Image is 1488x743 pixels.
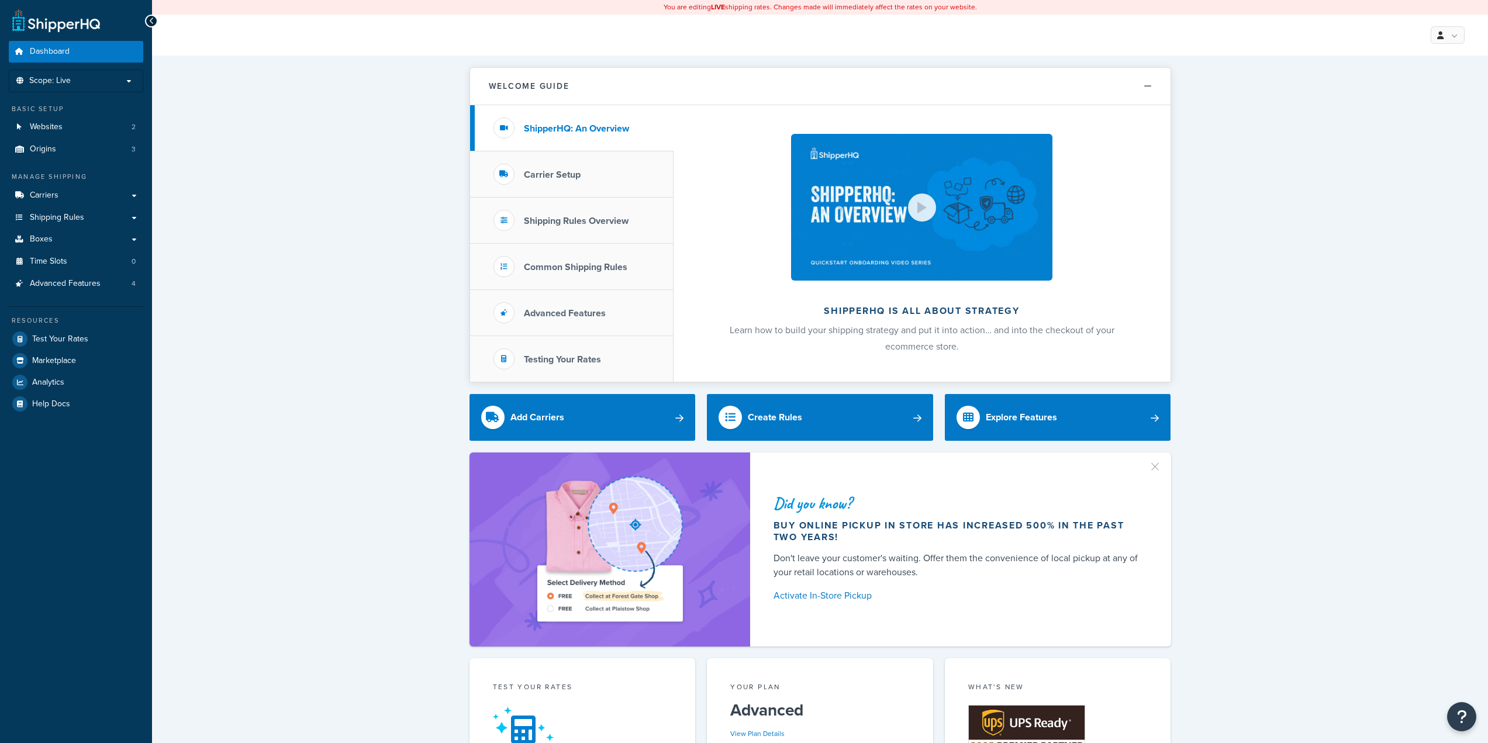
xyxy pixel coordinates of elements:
[30,144,56,154] span: Origins
[705,306,1140,316] h2: ShipperHQ is all about strategy
[1447,702,1476,731] button: Open Resource Center
[30,257,67,267] span: Time Slots
[504,470,716,629] img: ad-shirt-map-b0359fc47e01cab431d101c4b569394f6a03f54285957d908178d52f29eb9668.png
[9,104,143,114] div: Basic Setup
[9,393,143,414] a: Help Docs
[30,213,84,223] span: Shipping Rules
[469,394,696,441] a: Add Carriers
[9,251,143,272] a: Time Slots0
[9,251,143,272] li: Time Slots
[9,116,143,138] a: Websites2
[524,216,629,226] h3: Shipping Rules Overview
[791,134,1052,281] img: ShipperHQ is all about strategy
[29,76,71,86] span: Scope: Live
[9,329,143,350] a: Test Your Rates
[524,170,581,180] h3: Carrier Setup
[968,682,1148,695] div: What's New
[9,172,143,182] div: Manage Shipping
[9,139,143,160] a: Origins3
[524,354,601,365] h3: Testing Your Rates
[9,207,143,229] a: Shipping Rules
[945,394,1171,441] a: Explore Features
[9,185,143,206] a: Carriers
[711,2,725,12] b: LIVE
[132,122,136,132] span: 2
[30,47,70,57] span: Dashboard
[489,82,569,91] h2: Welcome Guide
[30,279,101,289] span: Advanced Features
[9,273,143,295] a: Advanced Features4
[9,229,143,250] a: Boxes
[9,273,143,295] li: Advanced Features
[132,279,136,289] span: 4
[510,409,564,426] div: Add Carriers
[774,520,1143,543] div: Buy online pickup in store has increased 500% in the past two years!
[730,701,910,720] h5: Advanced
[32,334,88,344] span: Test Your Rates
[524,262,627,272] h3: Common Shipping Rules
[730,682,910,695] div: Your Plan
[730,728,785,739] a: View Plan Details
[524,123,629,134] h3: ShipperHQ: An Overview
[9,41,143,63] a: Dashboard
[30,191,58,201] span: Carriers
[9,316,143,326] div: Resources
[9,350,143,371] a: Marketplace
[986,409,1057,426] div: Explore Features
[30,122,63,132] span: Websites
[32,356,76,366] span: Marketplace
[9,372,143,393] a: Analytics
[524,308,606,319] h3: Advanced Features
[32,378,64,388] span: Analytics
[32,399,70,409] span: Help Docs
[9,116,143,138] li: Websites
[748,409,802,426] div: Create Rules
[132,144,136,154] span: 3
[774,495,1143,512] div: Did you know?
[132,257,136,267] span: 0
[30,234,53,244] span: Boxes
[774,588,1143,604] a: Activate In-Store Pickup
[730,323,1114,353] span: Learn how to build your shipping strategy and put it into action… and into the checkout of your e...
[493,682,672,695] div: Test your rates
[470,68,1171,105] button: Welcome Guide
[9,139,143,160] li: Origins
[774,551,1143,579] div: Don't leave your customer's waiting. Offer them the convenience of local pickup at any of your re...
[707,394,933,441] a: Create Rules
